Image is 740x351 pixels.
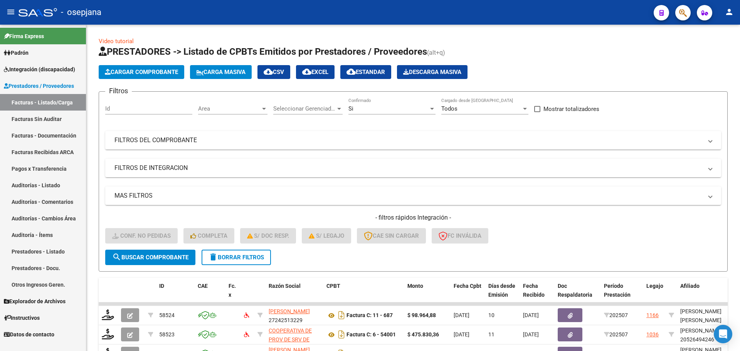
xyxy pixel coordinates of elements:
[680,283,700,289] span: Afiliado
[195,278,225,312] datatable-header-cell: CAE
[407,312,436,318] strong: $ 98.964,88
[397,65,468,79] app-download-masive: Descarga masiva de comprobantes (adjuntos)
[264,67,273,76] mat-icon: cloud_download
[677,278,739,312] datatable-header-cell: Afiliado
[348,105,353,112] span: Si
[114,164,703,172] mat-panel-title: FILTROS DE INTEGRACION
[209,254,264,261] span: Borrar Filtros
[273,105,336,112] span: Seleccionar Gerenciador
[323,278,404,312] datatable-header-cell: CPBT
[404,278,451,312] datatable-header-cell: Monto
[488,283,515,298] span: Días desde Emisión
[364,232,419,239] span: CAE SIN CARGAR
[340,65,391,79] button: Estandar
[266,278,323,312] datatable-header-cell: Razón Social
[646,311,659,320] div: 1166
[558,283,592,298] span: Doc Respaldatoria
[229,283,236,298] span: Fc. x
[61,4,101,21] span: - osepjana
[523,283,545,298] span: Fecha Recibido
[269,326,320,343] div: 30662426314
[183,228,234,244] button: Completa
[407,331,439,338] strong: $ 475.830,36
[451,278,485,312] datatable-header-cell: Fecha Cpbt
[725,7,734,17] mat-icon: person
[302,228,351,244] button: S/ legajo
[112,232,171,239] span: Conf. no pedidas
[114,136,703,144] mat-panel-title: FILTROS DEL COMPROBANTE
[105,69,178,76] span: Cargar Comprobante
[601,278,643,312] datatable-header-cell: Período Prestación
[646,330,659,339] div: 1036
[403,69,461,76] span: Descarga Masiva
[680,326,736,344] div: [PERSON_NAME] 20526494246
[520,278,555,312] datatable-header-cell: Fecha Recibido
[336,309,346,321] i: Descargar documento
[105,159,721,177] mat-expansion-panel-header: FILTROS DE INTEGRACION
[555,278,601,312] datatable-header-cell: Doc Respaldatoria
[269,307,320,323] div: 27242513229
[114,191,703,200] mat-panel-title: MAS FILTROS
[196,69,246,76] span: Carga Masiva
[296,65,335,79] button: EXCEL
[643,278,666,312] datatable-header-cell: Legajo
[225,278,241,312] datatable-header-cell: Fc. x
[202,250,271,265] button: Borrar Filtros
[240,228,296,244] button: S/ Doc Resp.
[112,254,188,261] span: Buscar Comprobante
[4,65,75,74] span: Integración (discapacidad)
[397,65,468,79] button: Descarga Masiva
[309,232,344,239] span: S/ legajo
[346,67,356,76] mat-icon: cloud_download
[105,131,721,149] mat-expansion-panel-header: FILTROS DEL COMPROBANTE
[454,331,469,338] span: [DATE]
[336,328,346,341] i: Descargar documento
[269,308,310,314] span: [PERSON_NAME]
[269,283,301,289] span: Razón Social
[302,67,311,76] mat-icon: cloud_download
[346,312,393,319] strong: Factura C: 11 - 687
[439,232,481,239] span: FC Inválida
[257,65,290,79] button: CSV
[454,312,469,318] span: [DATE]
[488,312,494,318] span: 10
[209,252,218,262] mat-icon: delete
[198,283,208,289] span: CAE
[99,46,427,57] span: PRESTADORES -> Listado de CPBTs Emitidos por Prestadores / Proveedores
[454,283,481,289] span: Fecha Cpbt
[604,331,628,338] span: 202507
[159,331,175,338] span: 58523
[326,283,340,289] span: CPBT
[156,278,195,312] datatable-header-cell: ID
[604,283,631,298] span: Período Prestación
[99,38,134,45] a: Video tutorial
[523,331,539,338] span: [DATE]
[714,325,732,343] div: Open Intercom Messenger
[4,32,44,40] span: Firma Express
[112,252,121,262] mat-icon: search
[543,104,599,114] span: Mostrar totalizadores
[4,297,66,306] span: Explorador de Archivos
[488,331,494,338] span: 11
[105,186,721,205] mat-expansion-panel-header: MAS FILTROS
[190,65,252,79] button: Carga Masiva
[523,312,539,318] span: [DATE]
[604,312,628,318] span: 202507
[485,278,520,312] datatable-header-cell: Días desde Emisión
[198,105,261,112] span: Area
[646,283,663,289] span: Legajo
[302,69,328,76] span: EXCEL
[159,312,175,318] span: 58524
[6,7,15,17] mat-icon: menu
[264,69,284,76] span: CSV
[4,82,74,90] span: Prestadores / Proveedores
[407,283,423,289] span: Monto
[105,250,195,265] button: Buscar Comprobante
[247,232,289,239] span: S/ Doc Resp.
[432,228,488,244] button: FC Inválida
[357,228,426,244] button: CAE SIN CARGAR
[105,228,178,244] button: Conf. no pedidas
[680,307,736,333] div: [PERSON_NAME] [PERSON_NAME] 20566385423
[346,332,396,338] strong: Factura C: 6 - 54001
[4,330,54,339] span: Datos de contacto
